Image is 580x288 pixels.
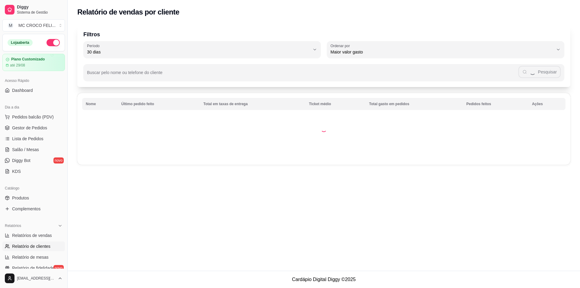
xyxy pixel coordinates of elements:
div: Loja aberta [8,39,33,46]
span: Diggy [17,5,63,10]
span: Relatório de clientes [12,243,50,249]
a: Plano Customizadoaté 29/08 [2,54,65,71]
span: Relatórios de vendas [12,232,52,238]
button: Ordenar porMaior valor gasto [327,41,564,58]
a: Lista de Pedidos [2,134,65,144]
input: Buscar pelo nome ou telefone do cliente [87,72,518,78]
a: Relatórios de vendas [2,231,65,240]
span: Relatório de mesas [12,254,49,260]
button: Período30 dias [83,41,321,58]
span: M [8,22,14,28]
a: Dashboard [2,86,65,95]
div: Dia a dia [2,102,65,112]
a: Salão / Mesas [2,145,65,154]
div: Acesso Rápido [2,76,65,86]
footer: Cardápio Digital Diggy © 2025 [68,271,580,288]
label: Período [87,43,101,48]
span: Diggy Bot [12,157,31,163]
div: Loading [321,126,327,132]
span: Maior valor gasto [330,49,553,55]
span: Lista de Pedidos [12,136,43,142]
span: KDS [12,168,21,174]
label: Ordenar por [330,43,352,48]
a: Relatório de fidelidadenovo [2,263,65,273]
article: Plano Customizado [11,57,45,62]
span: Pedidos balcão (PDV) [12,114,54,120]
span: Salão / Mesas [12,147,39,153]
span: Sistema de Gestão [17,10,63,15]
a: Diggy Botnovo [2,156,65,165]
span: Relatório de fidelidade [12,265,54,271]
div: MC CROCO FELI ... [18,22,56,28]
a: DiggySistema de Gestão [2,2,65,17]
button: [EMAIL_ADDRESS][DOMAIN_NAME] [2,271,65,286]
span: Gestor de Pedidos [12,125,47,131]
span: Dashboard [12,87,33,93]
a: Produtos [2,193,65,203]
a: Complementos [2,204,65,214]
a: Relatório de clientes [2,241,65,251]
div: Catálogo [2,183,65,193]
article: até 29/08 [10,63,25,68]
h2: Relatório de vendas por cliente [77,7,179,17]
span: Relatórios [5,223,21,228]
a: Gestor de Pedidos [2,123,65,133]
button: Alterar Status [47,39,60,46]
span: Complementos [12,206,40,212]
a: Relatório de mesas [2,252,65,262]
span: 30 dias [87,49,310,55]
span: [EMAIL_ADDRESS][DOMAIN_NAME] [17,276,55,281]
span: Produtos [12,195,29,201]
p: Filtros [83,30,564,39]
button: Select a team [2,19,65,31]
a: KDS [2,167,65,176]
button: Pedidos balcão (PDV) [2,112,65,122]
